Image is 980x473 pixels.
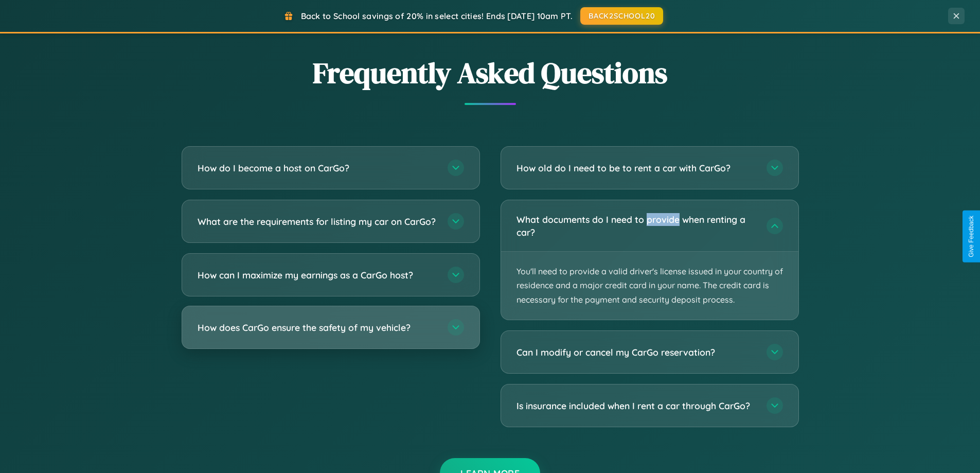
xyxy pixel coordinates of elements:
[301,11,573,21] span: Back to School savings of 20% in select cities! Ends [DATE] 10am PT.
[182,53,799,93] h2: Frequently Asked Questions
[198,321,437,334] h3: How does CarGo ensure the safety of my vehicle?
[516,213,756,238] h3: What documents do I need to provide when renting a car?
[580,7,663,25] button: BACK2SCHOOL20
[516,399,756,412] h3: Is insurance included when I rent a car through CarGo?
[968,216,975,257] div: Give Feedback
[198,269,437,282] h3: How can I maximize my earnings as a CarGo host?
[516,162,756,174] h3: How old do I need to be to rent a car with CarGo?
[198,162,437,174] h3: How do I become a host on CarGo?
[501,252,798,320] p: You'll need to provide a valid driver's license issued in your country of residence and a major c...
[516,346,756,359] h3: Can I modify or cancel my CarGo reservation?
[198,215,437,228] h3: What are the requirements for listing my car on CarGo?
